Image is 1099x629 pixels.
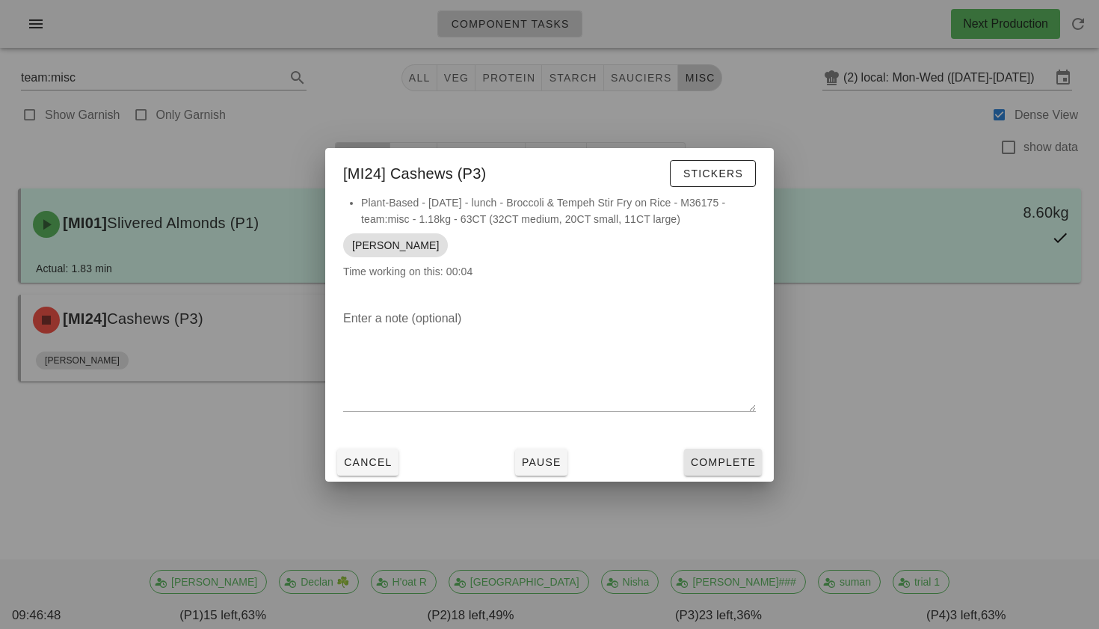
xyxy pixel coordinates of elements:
span: Pause [521,456,561,468]
span: Complete [690,456,756,468]
span: Stickers [683,168,743,180]
button: Complete [684,449,762,476]
div: [MI24] Cashews (P3) [325,148,774,194]
span: [PERSON_NAME] [352,233,439,257]
li: Plant-Based - [DATE] - lunch - Broccoli & Tempeh Stir Fry on Rice - M36175 - team:misc - 1.18kg -... [361,194,756,227]
span: Cancel [343,456,392,468]
button: Stickers [670,160,756,187]
button: Cancel [337,449,398,476]
button: Pause [515,449,567,476]
div: Time working on this: 00:04 [325,194,774,295]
